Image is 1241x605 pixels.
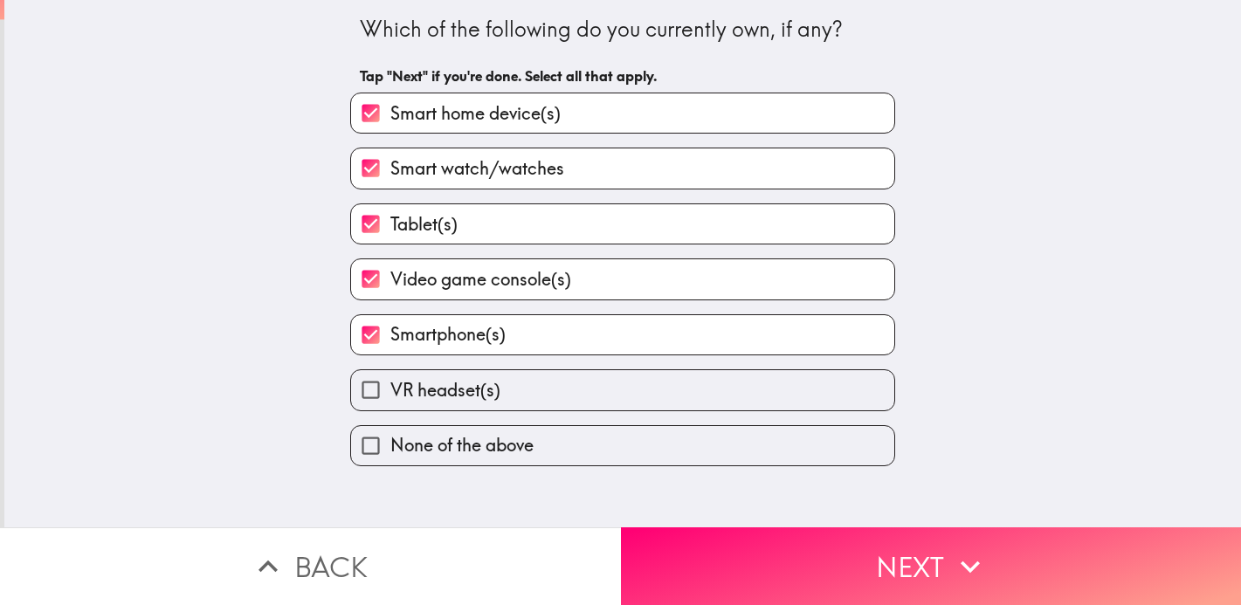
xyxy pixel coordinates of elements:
[390,322,506,347] span: Smartphone(s)
[351,148,894,188] button: Smart watch/watches
[390,212,458,237] span: Tablet(s)
[351,315,894,354] button: Smartphone(s)
[351,259,894,299] button: Video game console(s)
[351,370,894,409] button: VR headset(s)
[390,433,534,457] span: None of the above
[360,15,886,45] div: Which of the following do you currently own, if any?
[390,378,500,402] span: VR headset(s)
[351,204,894,244] button: Tablet(s)
[390,101,561,126] span: Smart home device(s)
[390,267,571,292] span: Video game console(s)
[351,426,894,465] button: None of the above
[390,156,564,181] span: Smart watch/watches
[351,93,894,133] button: Smart home device(s)
[360,66,886,86] h6: Tap "Next" if you're done. Select all that apply.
